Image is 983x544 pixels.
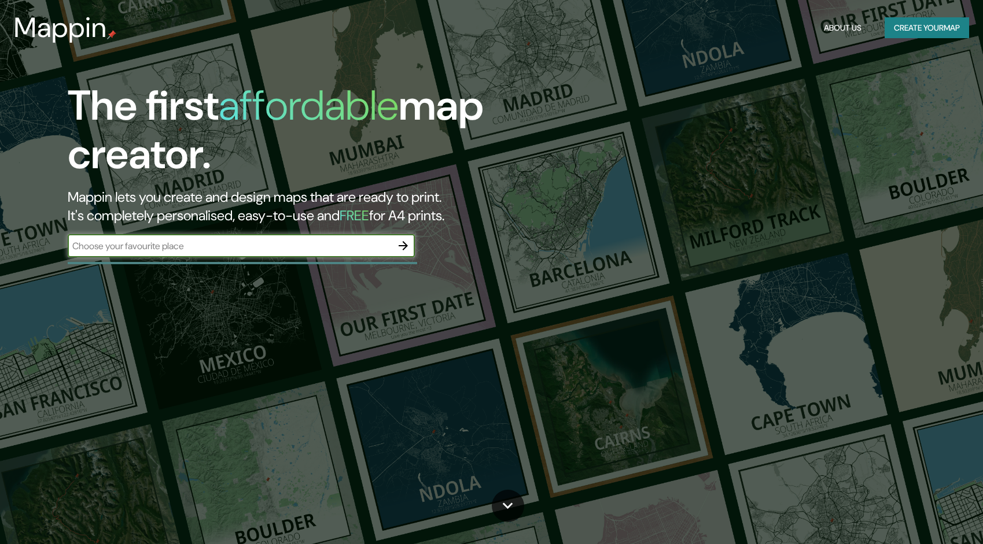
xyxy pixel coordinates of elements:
[885,17,969,39] button: Create yourmap
[340,206,369,224] h5: FREE
[819,17,866,39] button: About Us
[14,12,107,44] h3: Mappin
[107,30,116,39] img: mappin-pin
[68,188,559,225] h2: Mappin lets you create and design maps that are ready to print. It's completely personalised, eas...
[68,239,392,253] input: Choose your favourite place
[219,79,399,132] h1: affordable
[68,82,559,188] h1: The first map creator.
